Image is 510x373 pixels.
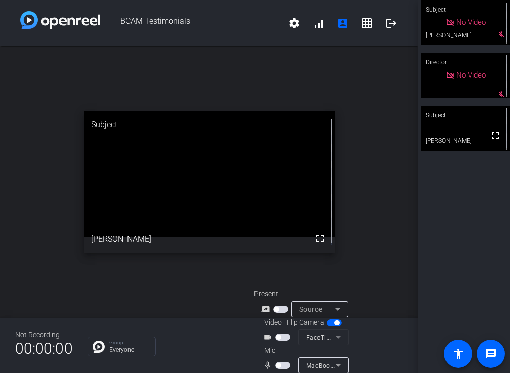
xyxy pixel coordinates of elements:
div: Mic [254,345,355,356]
mat-icon: mic_none [263,359,275,371]
img: white-gradient.svg [20,11,100,29]
div: Director [421,53,510,72]
span: Flip Camera [287,317,324,328]
span: Source [299,305,323,313]
span: BCAM Testimonials [100,11,282,35]
span: Video [264,317,282,328]
mat-icon: settings [288,17,300,29]
mat-icon: fullscreen [489,130,501,142]
mat-icon: logout [385,17,397,29]
div: Subject [84,111,335,138]
p: Everyone [109,347,150,353]
img: Chat Icon [93,341,105,353]
mat-icon: videocam_outline [263,331,275,343]
mat-icon: screen_share_outline [261,303,273,315]
mat-icon: account_box [337,17,349,29]
p: Group [109,340,150,345]
span: No Video [456,70,486,80]
button: signal_cellular_alt [306,11,331,35]
mat-icon: message [485,348,497,360]
span: No Video [456,18,486,27]
span: MacBook Air Microphone (Built-in) [306,361,407,369]
div: Subject [421,106,510,125]
div: Present [254,289,355,300]
div: Not Recording [15,330,73,340]
span: 00:00:00 [15,336,73,361]
mat-icon: fullscreen [314,232,326,244]
mat-icon: grid_on [361,17,373,29]
mat-icon: accessibility [452,348,464,360]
